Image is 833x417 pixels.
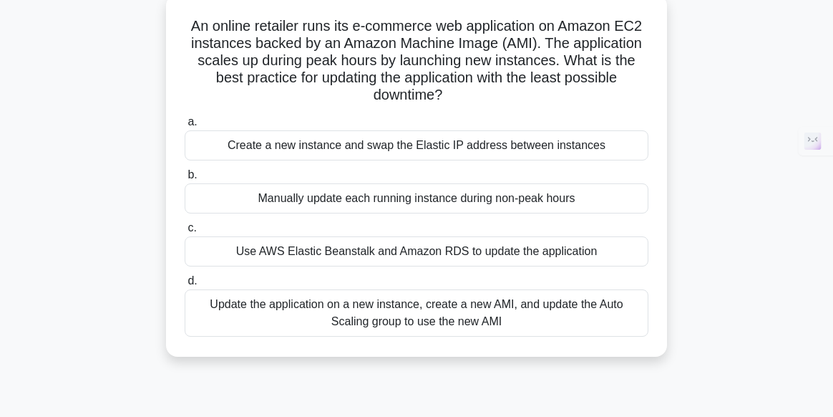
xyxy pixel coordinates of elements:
[187,115,197,128] span: a.
[187,274,197,287] span: d.
[187,221,196,234] span: c.
[187,168,197,181] span: b.
[185,289,648,337] div: Update the application on a new instance, create a new AMI, and update the Auto Scaling group to ...
[185,236,648,267] div: Use AWS Elastic Beanstalk and Amazon RDS to update the application
[185,183,648,214] div: Manually update each running instance during non-peak hours
[185,130,648,160] div: Create a new instance and swap the Elastic IP address between instances
[183,17,650,105] h5: An online retailer runs its e-commerce web application on Amazon EC2 instances backed by an Amazo...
